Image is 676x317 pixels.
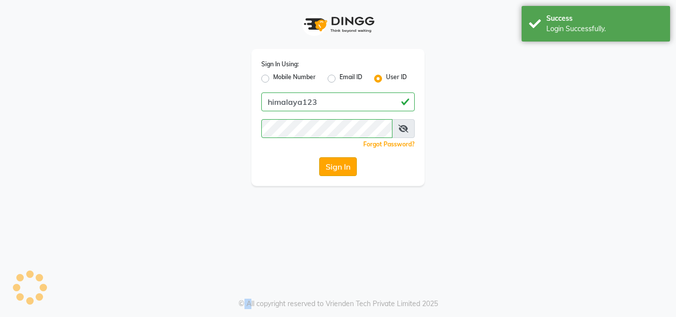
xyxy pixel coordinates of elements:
button: Sign In [319,157,357,176]
input: Username [261,92,415,111]
label: Sign In Using: [261,60,299,69]
div: Success [546,13,663,24]
label: User ID [386,73,407,85]
a: Forgot Password? [363,140,415,148]
label: Email ID [339,73,362,85]
div: Login Successfully. [546,24,663,34]
input: Username [261,119,392,138]
label: Mobile Number [273,73,316,85]
img: logo1.svg [298,10,378,39]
